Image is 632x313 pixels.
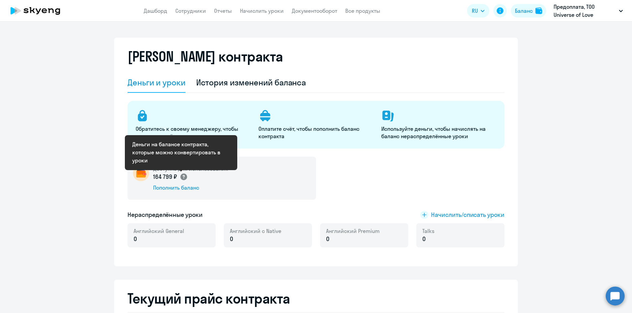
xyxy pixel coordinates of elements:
h2: Текущий прайс контракта [128,290,504,307]
span: Английский Premium [326,227,380,235]
div: Деньги на балансе контракта, которые можно конвертировать в уроки [132,140,230,164]
a: Дашборд [144,7,167,14]
span: 0 [422,235,426,243]
h2: [PERSON_NAME] контракта [128,48,283,65]
a: Сотрудники [175,7,206,14]
span: 0 [326,235,329,243]
button: Балансbalance [511,4,546,17]
div: Деньги и уроки [128,77,185,88]
a: Отчеты [214,7,232,14]
a: Все продукты [345,7,380,14]
span: 0 [134,235,137,243]
span: RU [472,7,478,15]
h5: Нераспределённые уроки [128,210,203,219]
span: Начислить/списать уроки [431,210,504,219]
div: История изменений баланса [196,77,306,88]
img: balance [535,7,542,14]
div: Пополнить баланс [153,184,228,191]
p: Используйте деньги, чтобы начислять на баланс нераспределённые уроки [381,125,496,140]
p: Оплатите счёт, чтобы пополнить баланс контракта [258,125,373,140]
button: Предоплата, ТОО Universe of Love (Универсе оф лове) [550,3,626,19]
img: wallet-circle.png [133,165,149,181]
a: Документооборот [292,7,337,14]
p: Обратитесь к своему менеджеру, чтобы выставить счёт на оплату [136,125,250,140]
a: Начислить уроки [240,7,284,14]
span: 0 [230,235,233,243]
span: Английский General [134,227,184,235]
span: Английский с Native [230,227,281,235]
p: Предоплата, ТОО Universe of Love (Универсе оф лове) [554,3,616,19]
div: Баланс [515,7,533,15]
button: RU [467,4,489,17]
p: 164 799 ₽ [153,172,188,181]
span: Talks [422,227,434,235]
